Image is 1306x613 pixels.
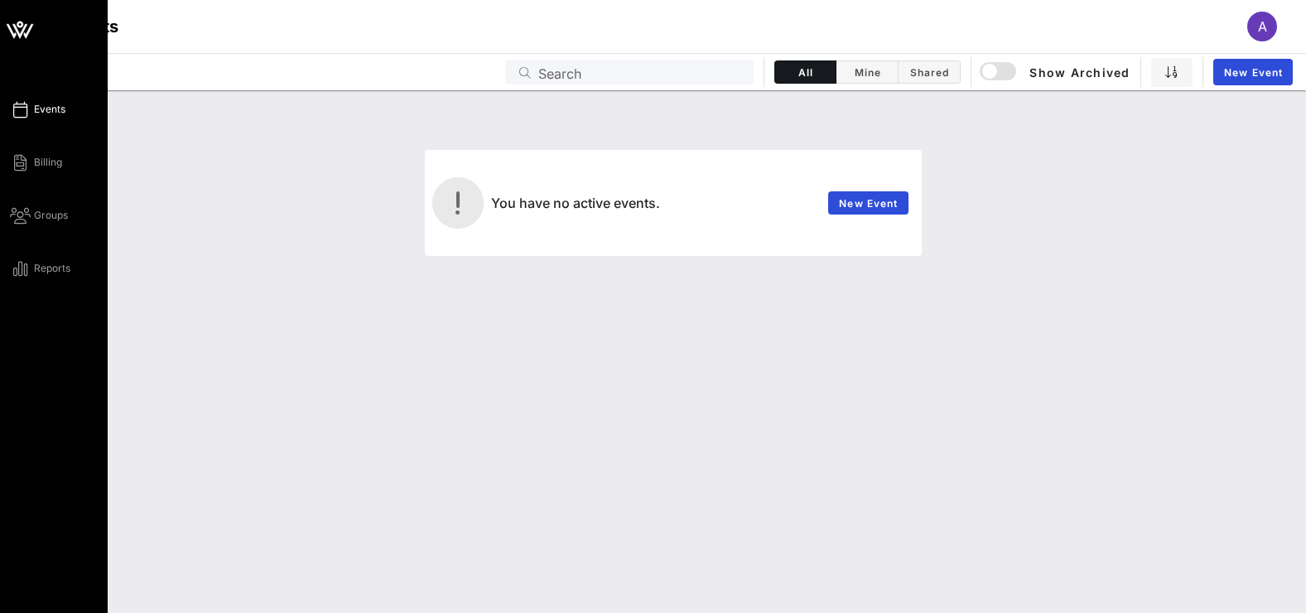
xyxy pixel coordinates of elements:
a: New Event [828,191,908,215]
a: New Event [1213,59,1293,85]
button: Shared [899,60,961,84]
span: Billing [34,155,62,170]
button: All [774,60,836,84]
a: Groups [10,205,68,225]
span: Groups [34,208,68,223]
span: Mine [846,66,888,79]
a: Reports [10,258,70,278]
span: Shared [908,66,950,79]
span: Show Archived [982,62,1130,82]
div: A [1247,12,1277,41]
span: A [1258,18,1267,35]
a: Billing [10,152,62,172]
span: New Event [838,197,898,210]
span: Reports [34,261,70,276]
button: Show Archived [981,57,1130,87]
span: New Event [1223,66,1283,79]
button: Mine [836,60,899,84]
span: Events [34,102,65,117]
a: Events [10,99,65,119]
span: All [785,66,826,79]
span: You have no active events. [491,195,660,211]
